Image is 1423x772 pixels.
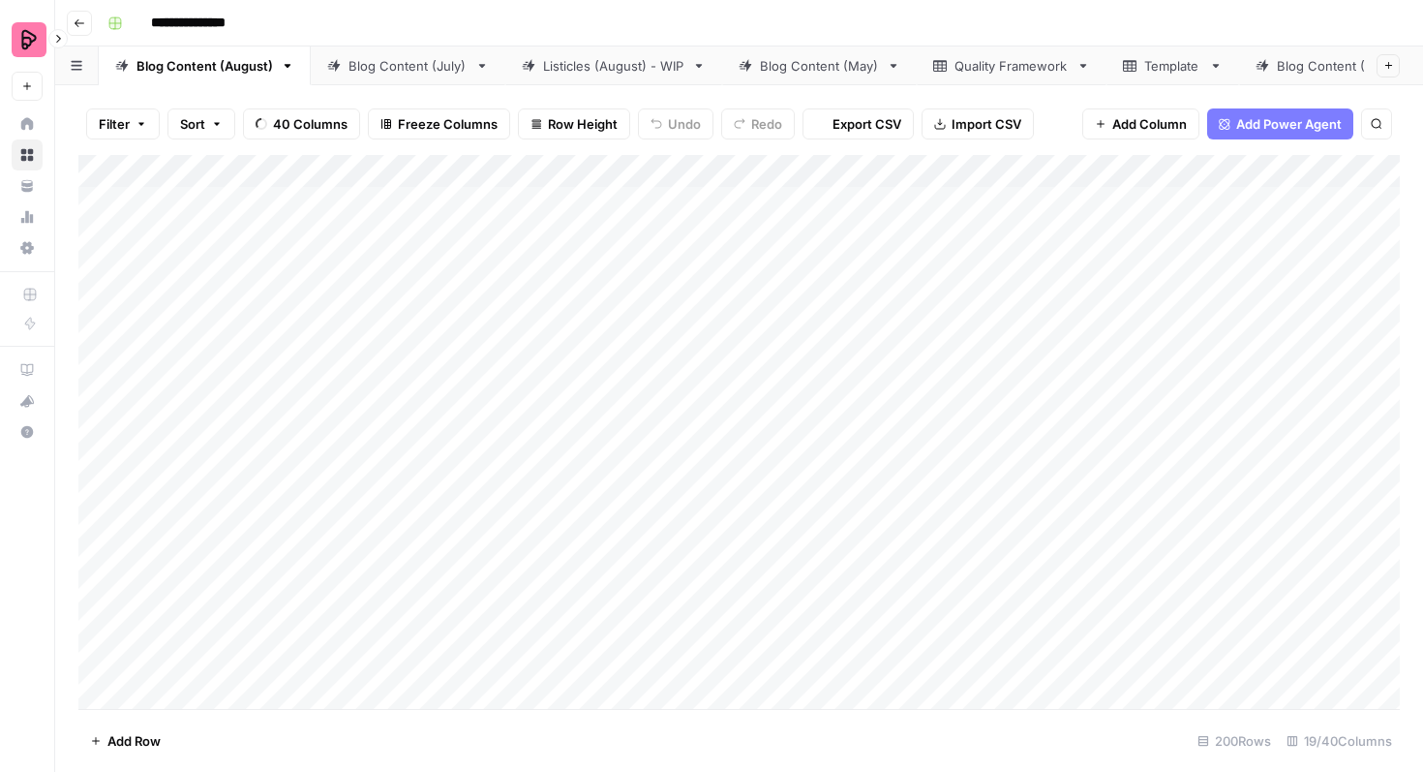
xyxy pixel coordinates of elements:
[167,108,235,139] button: Sort
[12,170,43,201] a: Your Data
[311,46,505,85] a: Blog Content (July)
[668,114,701,134] span: Undo
[505,46,722,85] a: Listicles (August) - WIP
[760,56,879,76] div: Blog Content (May)
[922,108,1034,139] button: Import CSV
[1207,108,1353,139] button: Add Power Agent
[721,108,795,139] button: Redo
[833,114,901,134] span: Export CSV
[107,731,161,751] span: Add Row
[12,22,46,57] img: Preply Logo
[1082,108,1199,139] button: Add Column
[136,56,273,76] div: Blog Content (August)
[1236,114,1342,134] span: Add Power Agent
[348,56,468,76] div: Blog Content (July)
[12,386,43,417] button: What's new?
[180,114,205,134] span: Sort
[1112,114,1187,134] span: Add Column
[12,201,43,232] a: Usage
[548,114,618,134] span: Row Height
[917,46,1106,85] a: Quality Framework
[398,114,498,134] span: Freeze Columns
[12,417,43,448] button: Help + Support
[99,114,130,134] span: Filter
[1277,56,1397,76] div: Blog Content (April)
[12,232,43,263] a: Settings
[722,46,917,85] a: Blog Content (May)
[99,46,311,85] a: Blog Content (August)
[954,56,1069,76] div: Quality Framework
[1106,46,1239,85] a: Template
[78,726,172,757] button: Add Row
[638,108,713,139] button: Undo
[952,114,1021,134] span: Import CSV
[1190,726,1279,757] div: 200 Rows
[368,108,510,139] button: Freeze Columns
[518,108,630,139] button: Row Height
[1279,726,1400,757] div: 19/40 Columns
[802,108,914,139] button: Export CSV
[12,108,43,139] a: Home
[243,108,360,139] button: 40 Columns
[12,355,43,386] a: AirOps Academy
[12,15,43,64] button: Workspace: Preply
[751,114,782,134] span: Redo
[543,56,684,76] div: Listicles (August) - WIP
[12,139,43,170] a: Browse
[86,108,160,139] button: Filter
[273,114,348,134] span: 40 Columns
[13,386,42,416] div: What's new?
[1144,56,1201,76] div: Template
